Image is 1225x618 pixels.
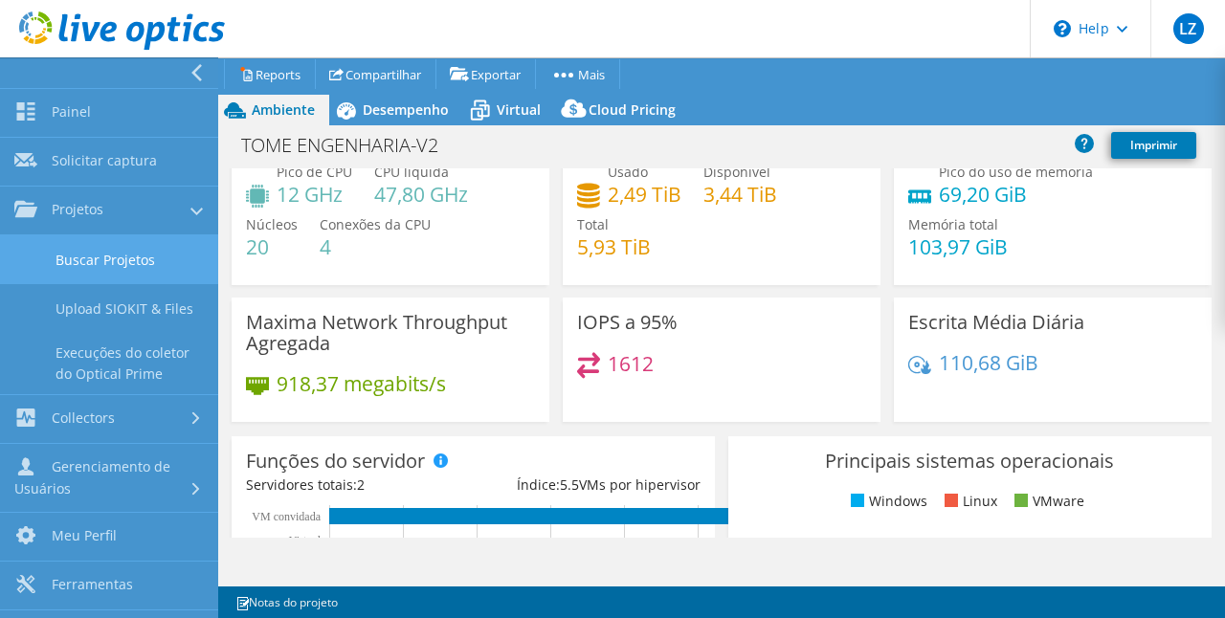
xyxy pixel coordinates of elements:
[703,184,777,205] h4: 3,44 TiB
[743,451,1197,472] h3: Principais sistemas operacionais
[246,215,298,233] span: Núcleos
[608,184,681,205] h4: 2,49 TiB
[252,100,315,119] span: Ambiente
[703,163,770,181] span: Disponível
[1010,491,1084,512] li: VMware
[246,451,425,472] h3: Funções do servidor
[357,475,365,494] span: 2
[233,135,468,156] h1: TOME ENGENHARIA-V2
[939,163,1093,181] span: Pico do uso de memória
[246,475,473,496] div: Servidores totais:
[608,163,648,181] span: Usado
[320,236,431,257] h4: 4
[252,510,321,523] text: VM convidada
[589,100,676,119] span: Cloud Pricing
[277,184,352,205] h4: 12 GHz
[608,353,654,374] h4: 1612
[363,100,449,119] span: Desempenho
[277,373,446,394] h4: 918,37 megabits/s
[577,215,609,233] span: Total
[374,184,468,205] h4: 47,80 GHz
[224,59,316,89] a: Reports
[435,59,536,89] a: Exportar
[374,163,449,181] span: CPU líquida
[560,475,579,494] span: 5.5
[577,236,651,257] h4: 5,93 TiB
[246,236,298,257] h4: 20
[535,59,620,89] a: Mais
[277,163,352,181] span: Pico de CPU
[939,352,1038,373] h4: 110,68 GiB
[315,59,436,89] a: Compartilhar
[908,215,998,233] span: Memória total
[1111,132,1196,159] a: Imprimir
[497,100,541,119] span: Virtual
[289,534,322,547] text: Virtual
[320,215,431,233] span: Conexões da CPU
[222,590,351,614] a: Notas do projeto
[339,537,344,546] text: 0
[473,475,700,496] div: Índice: VMs por hipervisor
[1054,20,1071,37] svg: \n
[939,184,1093,205] h4: 69,20 GiB
[940,491,997,512] li: Linux
[246,312,535,354] h3: Maxima Network Throughput Agregada
[908,312,1084,333] h3: Escrita Média Diária
[846,491,927,512] li: Windows
[908,236,1008,257] h4: 103,97 GiB
[577,312,678,333] h3: IOPS a 95%
[1173,13,1204,44] span: LZ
